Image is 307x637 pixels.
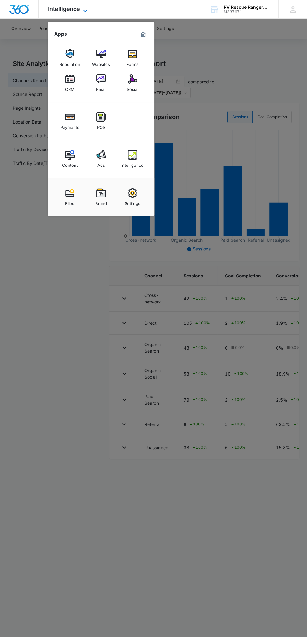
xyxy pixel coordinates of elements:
[58,46,82,70] a: Reputation
[125,198,140,206] div: Settings
[121,71,144,95] a: Social
[89,109,113,133] a: POS
[95,198,107,206] div: Brand
[127,84,138,92] div: Social
[97,160,105,168] div: Ads
[65,84,75,92] div: CRM
[92,59,110,67] div: Websites
[89,46,113,70] a: Websites
[97,122,105,130] div: POS
[89,185,113,209] a: Brand
[89,71,113,95] a: Email
[65,198,74,206] div: Files
[58,185,82,209] a: Files
[60,122,79,130] div: Payments
[60,59,80,67] div: Reputation
[121,185,144,209] a: Settings
[48,6,80,12] span: Intelligence
[58,109,82,133] a: Payments
[62,160,78,168] div: Content
[121,160,143,168] div: Intelligence
[121,147,144,171] a: Intelligence
[121,46,144,70] a: Forms
[224,10,269,14] div: account id
[58,71,82,95] a: CRM
[54,31,67,37] h2: Apps
[58,147,82,171] a: Content
[89,147,113,171] a: Ads
[138,29,148,39] a: Marketing 360® Dashboard
[224,5,269,10] div: account name
[127,59,138,67] div: Forms
[96,84,106,92] div: Email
